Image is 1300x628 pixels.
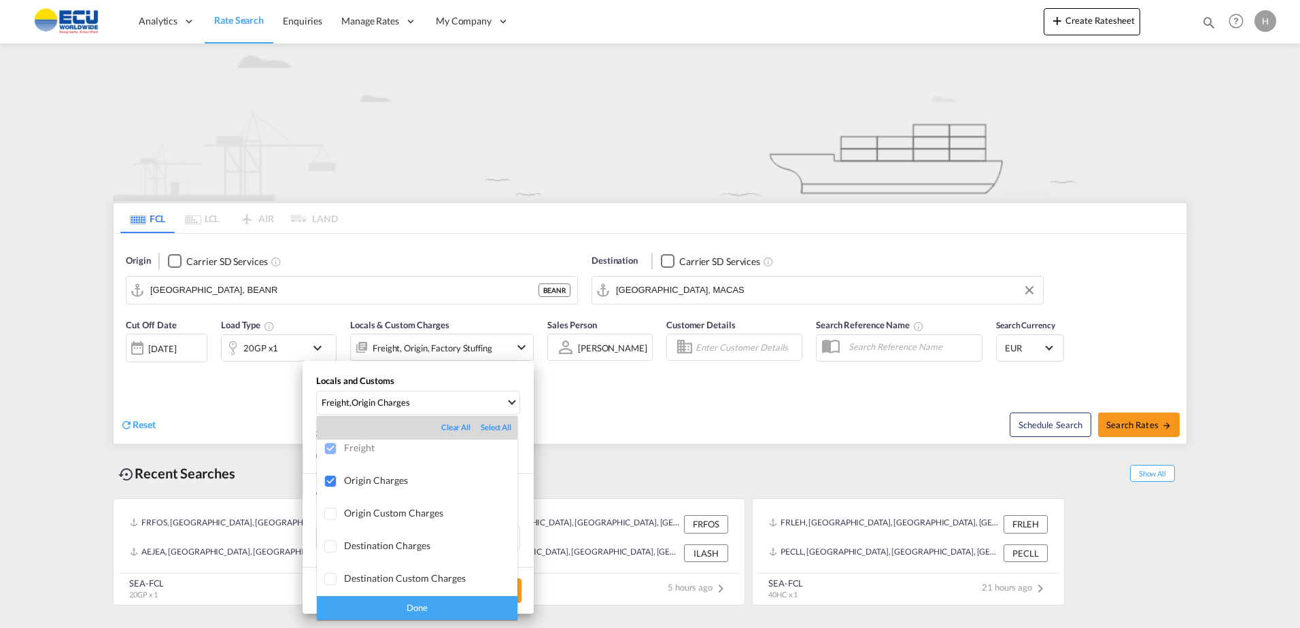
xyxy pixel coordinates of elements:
[344,572,517,584] div: Destination Custom Charges
[317,596,517,620] div: Done
[344,507,517,519] div: Origin Custom Charges
[441,422,481,433] div: Clear All
[344,540,517,551] div: Destination Charges
[344,442,517,453] div: Freight
[344,474,517,486] div: Origin Charges
[481,422,511,433] div: Select All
